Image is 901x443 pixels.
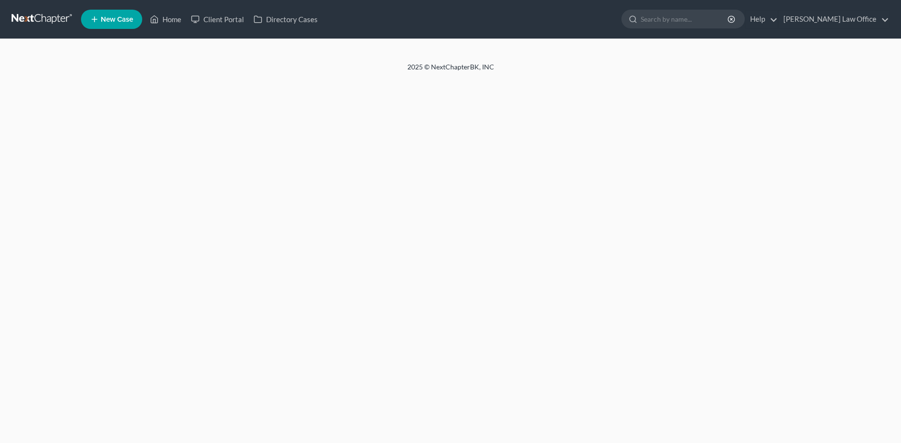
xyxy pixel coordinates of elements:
a: [PERSON_NAME] Law Office [779,11,889,28]
span: New Case [101,16,133,23]
div: 2025 © NextChapterBK, INC [176,62,726,80]
a: Help [745,11,778,28]
a: Home [145,11,186,28]
input: Search by name... [641,10,729,28]
a: Client Portal [186,11,249,28]
a: Directory Cases [249,11,323,28]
